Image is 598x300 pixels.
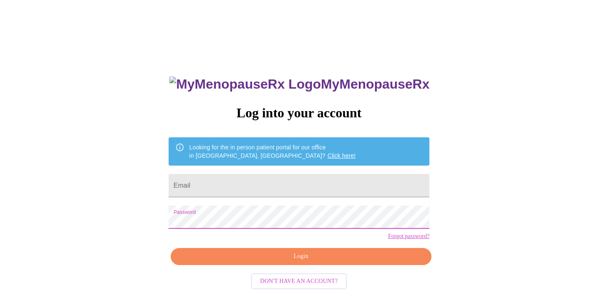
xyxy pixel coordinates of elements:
button: Don't have an account? [251,273,347,290]
img: MyMenopauseRx Logo [169,77,321,92]
a: Click here! [328,152,356,159]
span: Login [180,251,422,262]
span: Don't have an account? [260,276,338,287]
div: Looking for the in person patient portal for our office in [GEOGRAPHIC_DATA], [GEOGRAPHIC_DATA]? [189,140,356,163]
h3: MyMenopauseRx [169,77,429,92]
h3: Log into your account [169,105,429,121]
button: Login [171,248,431,265]
a: Forgot password? [388,233,429,240]
a: Don't have an account? [249,277,349,284]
